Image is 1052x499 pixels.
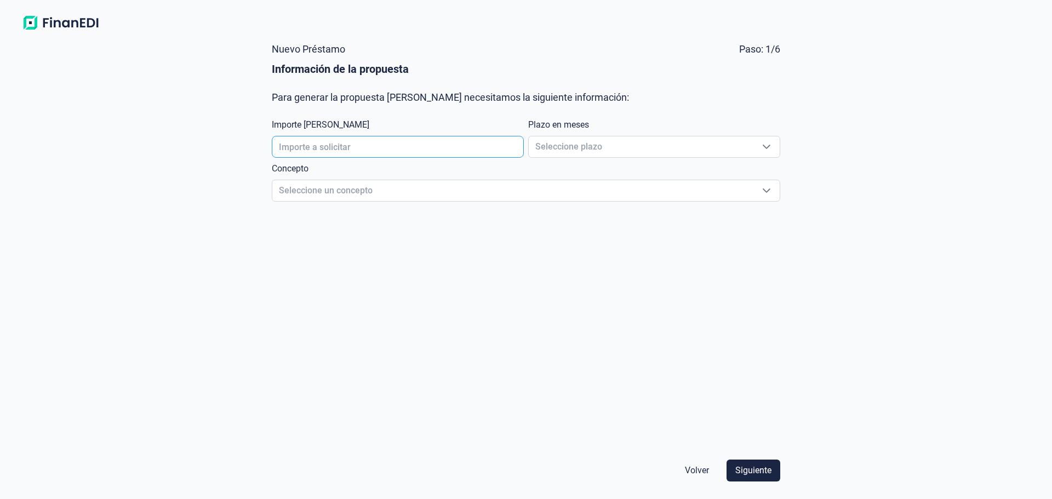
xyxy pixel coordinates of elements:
[727,460,780,481] button: Siguiente
[528,118,589,131] label: Plazo en meses
[685,464,709,477] span: Volver
[272,136,524,158] input: Importe a solicitar
[18,13,104,33] img: Logo de aplicación
[529,136,753,157] span: Seleccione plazo
[272,162,308,175] label: Concepto
[735,464,771,477] span: Siguiente
[676,460,718,481] button: Volver
[272,180,753,201] span: Seleccione un concepto
[272,44,345,55] span: Nuevo Préstamo
[739,44,780,55] span: Paso: 1/6
[272,83,780,103] div: Para generar la propuesta [PERSON_NAME] necesitamos la siguiente información:
[272,118,369,131] label: Importe [PERSON_NAME]
[753,180,780,201] div: Seleccione un concepto
[753,136,780,157] div: Seleccione plazo
[272,62,409,76] b: Información de la propuesta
